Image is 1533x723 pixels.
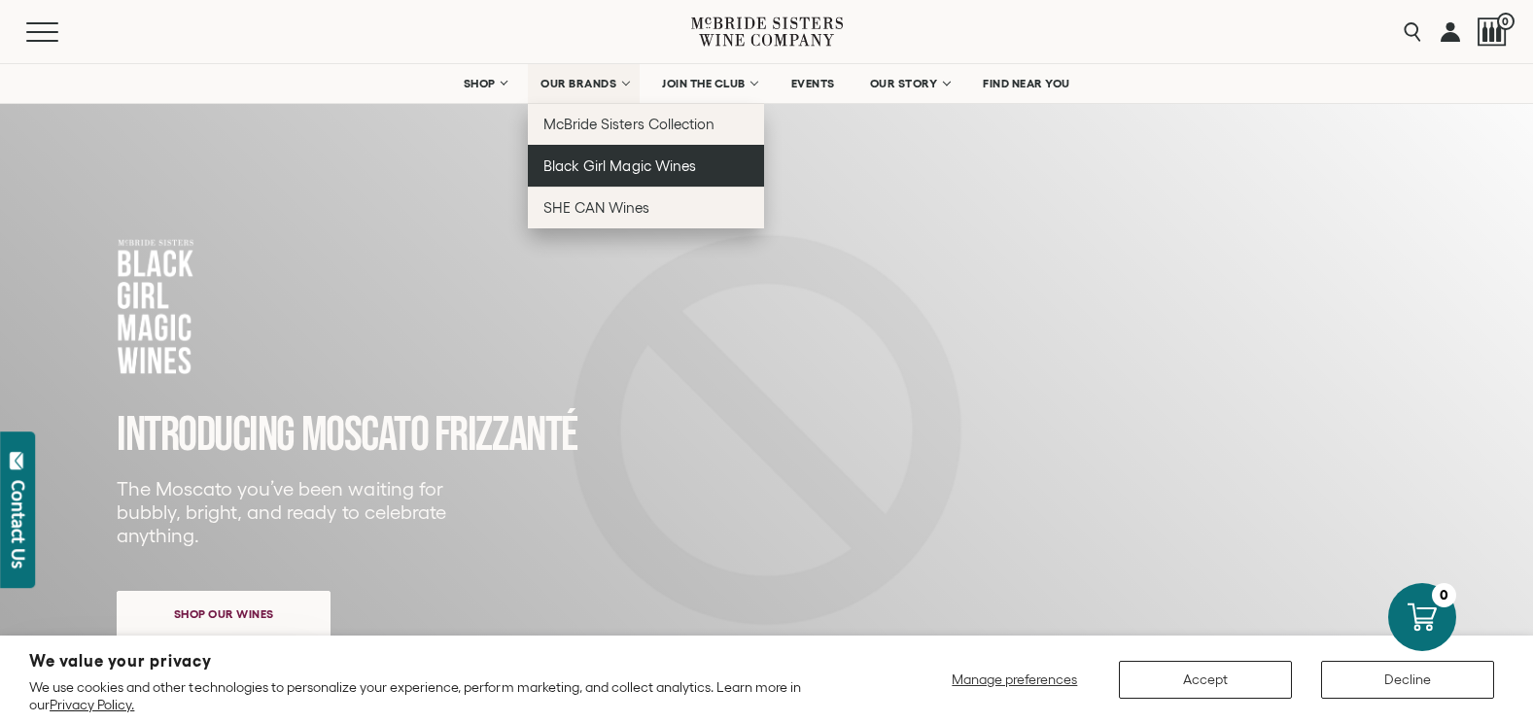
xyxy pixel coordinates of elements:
[779,64,848,103] a: EVENTS
[140,595,308,633] span: Shop our wines
[117,406,295,465] span: INTRODUCING
[1432,583,1456,607] div: 0
[528,103,764,145] a: McBride Sisters Collection
[29,653,866,670] h2: We value your privacy
[791,77,835,90] span: EVENTS
[450,64,518,103] a: SHOP
[26,22,96,42] button: Mobile Menu Trigger
[870,77,938,90] span: OUR STORY
[540,77,616,90] span: OUR BRANDS
[970,64,1083,103] a: FIND NEAR YOU
[940,661,1090,699] button: Manage preferences
[528,64,640,103] a: OUR BRANDS
[543,157,695,174] span: Black Girl Magic Wines
[649,64,769,103] a: JOIN THE CLUB
[1321,661,1494,699] button: Decline
[983,77,1070,90] span: FIND NEAR YOU
[117,477,459,547] p: The Moscato you’ve been waiting for bubbly, bright, and ready to celebrate anything.
[543,116,714,132] span: McBride Sisters Collection
[301,406,429,465] span: MOSCATO
[50,697,134,712] a: Privacy Policy.
[117,591,331,637] a: Shop our wines
[435,406,577,465] span: FRIZZANTé
[29,678,866,713] p: We use cookies and other technologies to personalize your experience, perform marketing, and coll...
[528,187,764,228] a: SHE CAN Wines
[543,199,649,216] span: SHE CAN Wines
[528,145,764,187] a: Black Girl Magic Wines
[9,480,28,568] div: Contact Us
[857,64,961,103] a: OUR STORY
[463,77,496,90] span: SHOP
[1497,13,1515,30] span: 0
[952,671,1077,687] span: Manage preferences
[1119,661,1292,699] button: Accept
[662,77,746,90] span: JOIN THE CLUB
